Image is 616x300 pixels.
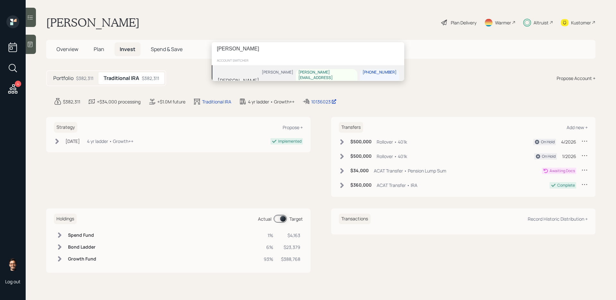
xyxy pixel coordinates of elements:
[212,42,404,56] input: Type a command or search…
[218,76,259,84] div: [PERSON_NAME]
[298,70,355,91] div: [PERSON_NAME][EMAIL_ADDRESS][PERSON_NAME][DOMAIN_NAME]
[212,56,404,65] div: account switcher
[363,70,397,75] div: [PHONE_NUMBER]
[262,70,293,75] div: [PERSON_NAME]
